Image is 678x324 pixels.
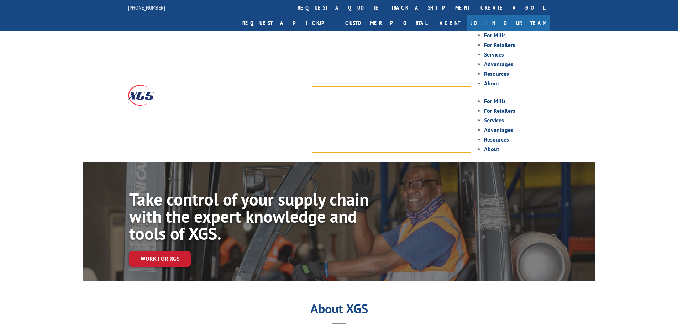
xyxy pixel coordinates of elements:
[484,126,513,133] a: Advantages
[129,251,191,266] a: Work for XGS
[83,304,595,317] h1: About XGS
[237,15,340,31] a: Request a pickup
[484,51,504,58] a: Services
[467,15,550,31] a: Join Our Team
[129,191,370,245] h1: Take control of your supply chain with the expert knowledge and tools of XGS.
[128,4,165,11] a: [PHONE_NUMBER]
[484,107,515,114] a: For Retailers
[484,70,509,77] a: Resources
[484,41,515,48] a: For Retailers
[484,32,506,39] a: For Mills
[484,136,509,143] a: Resources
[484,97,506,105] a: For Mills
[484,80,499,87] a: About
[484,60,513,68] a: Advantages
[484,145,499,153] a: About
[432,15,467,31] a: Agent
[484,117,504,124] a: Services
[340,15,432,31] a: Customer Portal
